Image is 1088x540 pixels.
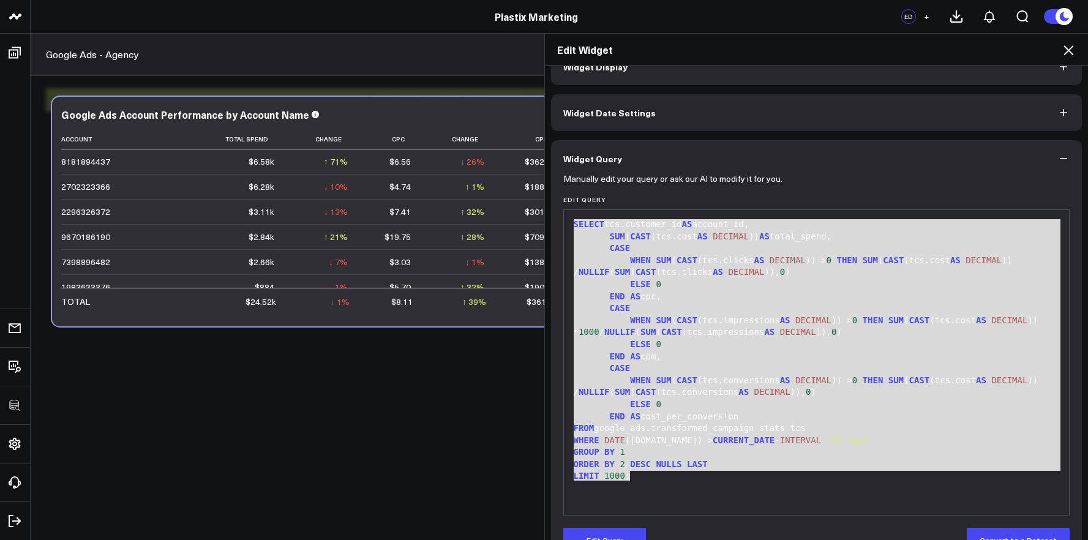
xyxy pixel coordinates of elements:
span: ORDER [574,459,599,469]
span: BY [604,447,615,457]
span: AS [682,219,692,229]
span: ELSE [630,399,651,409]
span: DECIMAL [713,231,749,241]
span: NULLIF [604,327,636,337]
h2: Edit Widget [557,43,1076,56]
span: ELSE [630,279,651,289]
span: SUM [656,315,671,325]
span: FROM [574,423,595,433]
span: ELSE [630,339,651,349]
span: BY [604,459,615,469]
span: WHEN [630,375,651,385]
span: AS [630,351,640,361]
span: DECIMAL [795,315,831,325]
div: ; [570,470,1064,482]
span: THEN [836,255,857,265]
label: Edit Query [563,196,1070,203]
span: Widget Query [563,154,622,163]
span: SUM [888,375,904,385]
span: SUM [640,327,656,337]
span: 0 [780,267,785,277]
span: THEN [863,315,884,325]
span: LAST [687,459,708,469]
button: Widget Date Settings [551,94,1082,131]
span: AS [764,327,775,337]
button: + [919,9,934,24]
span: SUM [656,375,671,385]
span: SUM [615,387,630,397]
span: 1 [620,447,625,457]
div: ([DOMAIN_NAME]) > - [570,435,1064,447]
span: SUM [615,267,630,277]
span: + [924,12,929,21]
span: DECIMAL [991,315,1027,325]
span: CAST [677,255,697,265]
span: DECIMAL [991,375,1027,385]
span: 0 [852,375,857,385]
span: DATE [604,435,625,445]
span: CAST [883,255,904,265]
div: ( (tcs.impressions )) > ( (tcs.cost )) * / ( ( (tcs.impressions )), ) [570,315,1064,339]
div: ED [901,9,916,24]
span: DESC [630,459,651,469]
span: 0 [656,279,661,289]
div: cpc, [570,291,1064,303]
a: Plastix Marketing [495,10,578,23]
span: AS [754,255,765,265]
p: Manually edit your query or ask our AI to modify it for you. [563,174,782,184]
span: NULLIF [579,267,610,277]
span: AS [630,411,640,421]
span: WHEN [630,255,651,265]
span: 1000 [579,327,599,337]
span: AS [780,375,790,385]
span: '15 days' [827,435,873,445]
span: CAST [636,267,656,277]
span: CASE [610,303,631,313]
span: SUM [888,315,904,325]
span: CAST [636,387,656,397]
span: 0 [852,315,857,325]
span: THEN [863,375,884,385]
span: AS [780,315,790,325]
span: CASE [610,243,631,253]
span: SUM [656,255,671,265]
span: NULLS [656,459,681,469]
span: CURRENT_DATE [713,435,775,445]
span: 0 [806,387,811,397]
span: AS [697,231,708,241]
span: 0 [831,327,836,337]
div: google_ads.transformed_campaign_stats tcs [570,422,1064,435]
div: tcs.customer_id account_id, [570,219,1064,231]
span: LIMIT [574,471,599,481]
span: DECIMAL [770,255,806,265]
span: END [610,411,625,421]
div: ( (tcs.cost )) total_spend, [570,231,1064,243]
span: DECIMAL [795,375,831,385]
span: AS [713,267,723,277]
span: 1000 [604,471,625,481]
span: WHERE [574,435,599,445]
span: CAST [677,315,697,325]
span: CAST [630,231,651,241]
span: Widget Display [563,62,628,72]
span: 0 [656,339,661,349]
span: DECIMAL [728,267,764,277]
div: cost_per_conversion [570,411,1064,423]
button: Widget Display [551,48,1082,85]
span: AS [976,315,986,325]
span: 0 [827,255,831,265]
span: CAST [909,375,929,385]
span: CAST [909,315,929,325]
span: Widget Date Settings [563,108,656,118]
span: DECIMAL [966,255,1002,265]
span: SELECT [574,219,605,229]
div: ( (tcs.conversions )) > ( (tcs.cost )) / ( ( (tcs.conversions )), ) [570,375,1064,399]
span: DECIMAL [780,327,816,337]
span: 2 [620,459,625,469]
span: INTERVAL [780,435,821,445]
span: AS [630,291,640,301]
span: CAST [661,327,682,337]
span: AS [950,255,961,265]
span: NULLIF [579,387,610,397]
span: SUM [610,231,625,241]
